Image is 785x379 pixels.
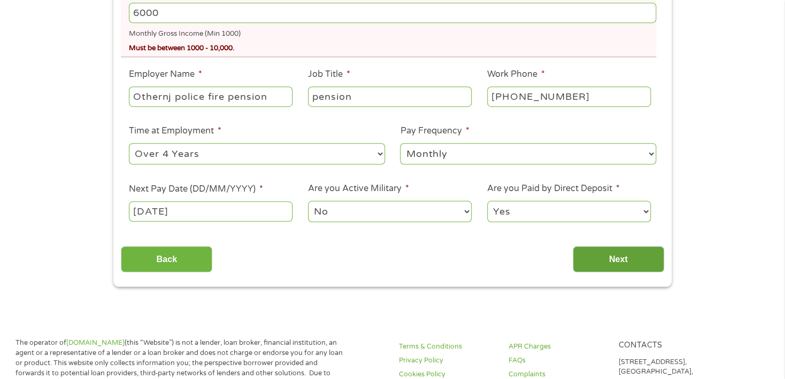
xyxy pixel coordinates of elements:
[487,86,651,107] input: (231) 754-4010
[399,342,496,352] a: Terms & Conditions
[487,183,620,194] label: Are you Paid by Direct Deposit
[400,125,469,137] label: Pay Frequency
[573,246,664,272] input: Next
[509,356,605,366] a: FAQs
[129,25,656,40] div: Monthly Gross Income (Min 1000)
[308,183,409,194] label: Are you Active Military
[129,69,202,80] label: Employer Name
[129,201,293,222] input: ---Click Here for Calendar ---
[509,342,605,352] a: APR Charges
[121,246,212,272] input: Back
[66,338,125,347] a: [DOMAIN_NAME]
[129,184,263,195] label: Next Pay Date (DD/MM/YYYY)
[618,341,715,351] h4: Contacts
[129,125,221,137] label: Time at Employment
[129,3,656,23] input: 1800
[308,69,350,80] label: Job Title
[308,86,472,107] input: Cashier
[129,86,293,107] input: Walmart
[487,69,545,80] label: Work Phone
[129,40,656,54] div: Must be between 1000 - 10,000.
[399,356,496,366] a: Privacy Policy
